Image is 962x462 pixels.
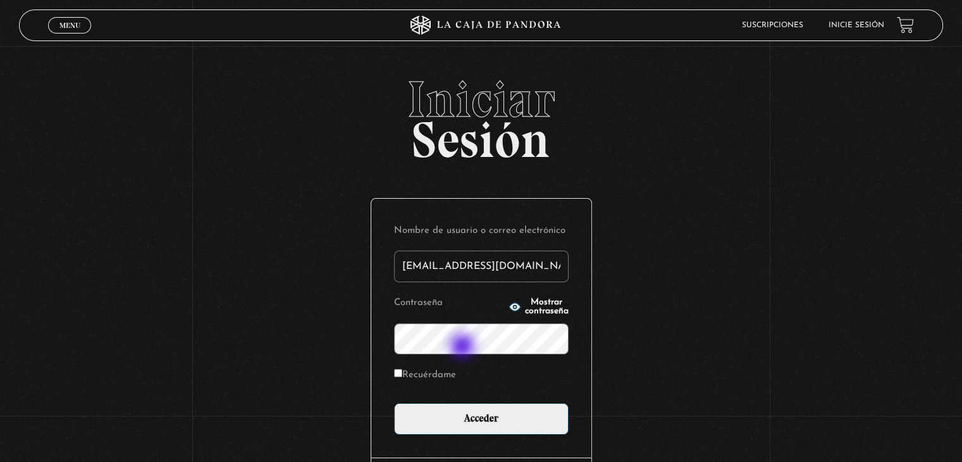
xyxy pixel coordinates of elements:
[509,298,569,316] button: Mostrar contraseña
[394,222,569,241] label: Nombre de usuario o correo electrónico
[897,16,914,34] a: View your shopping cart
[525,298,569,316] span: Mostrar contraseña
[394,369,402,377] input: Recuérdame
[55,32,85,41] span: Cerrar
[394,294,505,313] label: Contraseña
[742,22,803,29] a: Suscripciones
[19,74,942,155] h2: Sesión
[59,22,80,29] span: Menu
[829,22,884,29] a: Inicie sesión
[394,403,569,435] input: Acceder
[394,366,456,385] label: Recuérdame
[19,74,942,125] span: Iniciar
